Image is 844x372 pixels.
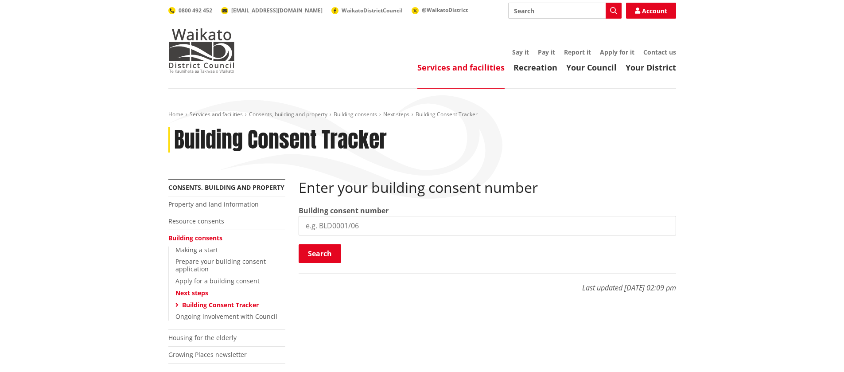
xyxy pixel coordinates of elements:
a: Home [168,110,183,118]
a: Say it [512,48,529,56]
a: Recreation [513,62,557,73]
span: WaikatoDistrictCouncil [342,7,403,14]
a: Building Consent Tracker [182,301,259,309]
button: Search [299,244,341,263]
a: Account [626,3,676,19]
p: Last updated [DATE] 02:09 pm [299,273,676,293]
a: Consents, building and property [168,183,284,192]
a: Property and land information [168,200,259,208]
a: Growing Places newsletter [168,350,247,359]
span: @WaikatoDistrict [422,6,468,14]
img: Waikato District Council - Te Kaunihera aa Takiwaa o Waikato [168,28,235,73]
a: Prepare your building consent application [175,257,266,273]
a: Pay it [538,48,555,56]
span: Building Consent Tracker [416,110,478,118]
a: @WaikatoDistrict [412,6,468,14]
a: WaikatoDistrictCouncil [331,7,403,14]
h2: Enter your building consent number [299,179,676,196]
a: Services and facilities [190,110,243,118]
a: Ongoing involvement with Council [175,312,277,321]
a: Building consents [168,234,222,242]
nav: breadcrumb [168,111,676,118]
a: Contact us [643,48,676,56]
a: Your District [626,62,676,73]
h1: Building Consent Tracker [174,127,387,153]
a: [EMAIL_ADDRESS][DOMAIN_NAME] [221,7,323,14]
input: e.g. BLD0001/06 [299,216,676,235]
span: 0800 492 452 [179,7,212,14]
a: Housing for the elderly [168,333,237,342]
a: Building consents [334,110,377,118]
a: Next steps [383,110,409,118]
label: Building consent number [299,205,389,216]
a: 0800 492 452 [168,7,212,14]
a: Apply for a building consent [175,277,260,285]
input: Search input [508,3,622,19]
a: Resource consents [168,217,224,225]
a: Your Council [566,62,617,73]
a: Services and facilities [417,62,505,73]
span: [EMAIL_ADDRESS][DOMAIN_NAME] [231,7,323,14]
a: Report it [564,48,591,56]
a: Next steps [175,289,208,297]
a: Consents, building and property [249,110,327,118]
a: Making a start [175,246,218,254]
a: Apply for it [600,48,634,56]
